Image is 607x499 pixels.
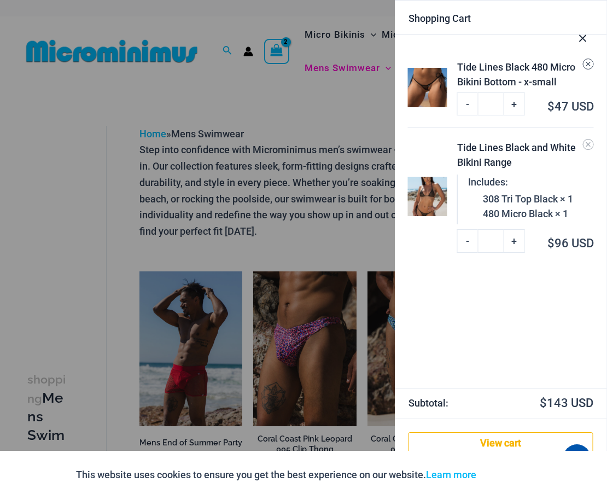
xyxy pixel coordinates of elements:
[408,432,593,454] a: View cart
[547,236,594,250] bdi: 96 USD
[485,462,531,488] button: Accept
[540,396,547,410] span: $
[426,469,476,480] a: Learn more
[457,92,478,115] a: -
[408,177,447,216] img: Tide Lines Black 308 Tri Top 470 Thong 01
[540,396,593,410] bdi: 143 USD
[547,100,555,113] span: $
[504,92,524,115] a: +
[408,14,593,24] div: Shopping Cart
[558,10,606,64] button: Close Cart Drawer
[547,236,555,250] span: $
[504,229,524,252] a: +
[478,92,504,115] input: Product quantity
[457,229,478,252] a: -
[457,140,594,170] a: Tide Lines Black and White Bikini Range
[408,395,500,411] strong: Subtotal:
[483,192,573,221] p: 308 Tri Top Black × 1 480 Micro Black × 1
[547,100,594,113] bdi: 47 USD
[583,139,594,150] a: Remove Tide Lines Black and White Bikini Range from cart
[478,229,504,252] input: Product quantity
[408,68,447,107] img: Tide Lines Black 480 Micro 01
[76,467,476,483] p: This website uses cookies to ensure you get the best experience on our website.
[468,175,508,192] dt: Includes:
[583,59,594,69] a: Remove Tide Lines Black 480 Micro Bikini Bottom - x-small from cart
[457,60,594,89] a: Tide Lines Black 480 Micro Bikini Bottom - x-small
